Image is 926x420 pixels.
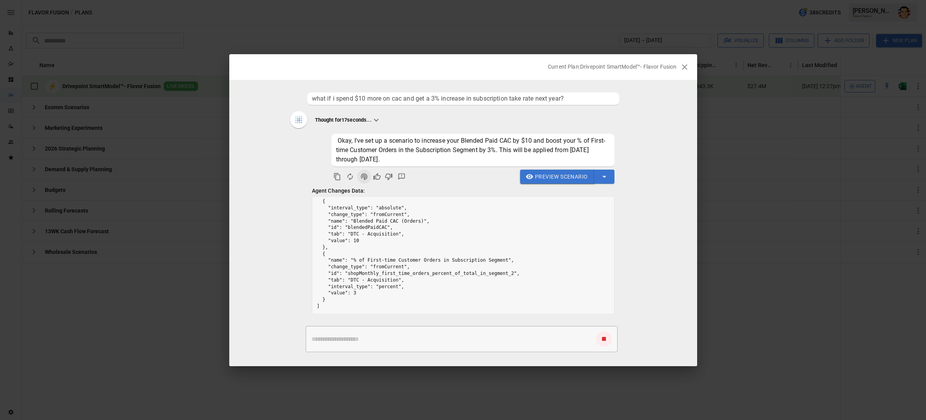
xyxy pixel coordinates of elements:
[395,170,409,184] button: Detailed Feedback
[357,170,371,184] button: Agent Changes Data
[293,114,304,125] img: Thinking
[331,171,343,183] button: Copy to clipboard
[371,171,383,183] button: Good Response
[312,94,614,103] span: what if i spend $10 more on cac and get a 3% increase in subscription take rate next year?
[312,187,614,314] pre: [ { "interval_type": "absolute", "change_type": "fromCurrent", "name": "Blended Paid CAC (Orders)...
[535,172,588,182] span: Preview Scenario
[336,137,606,163] span: Okay, I've set up a scenario to increase your Blended Paid CAC by $10 and boost your % of First-t...
[596,331,612,347] button: cancel response
[343,170,357,184] button: Regenerate Response
[520,170,594,184] button: Preview Scenario
[315,117,372,124] p: Thought for 17 seconds...
[312,187,614,195] p: Agent Changes Data:
[548,63,677,71] p: Current Plan: Drivepoint SmartModel™- Flavor Fusion
[383,171,395,183] button: Bad Response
